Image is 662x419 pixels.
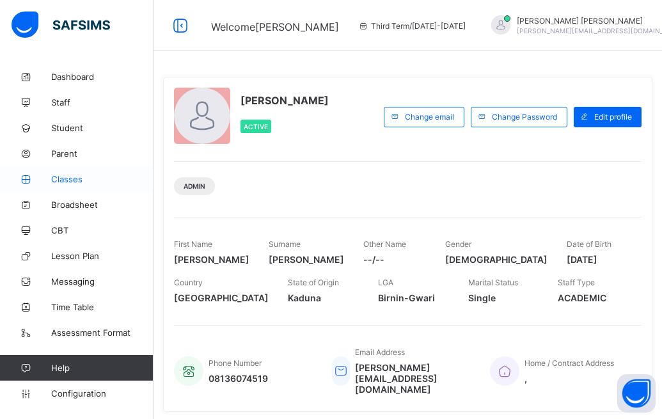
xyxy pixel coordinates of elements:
[174,292,269,303] span: [GEOGRAPHIC_DATA]
[51,251,154,261] span: Lesson Plan
[378,278,393,287] span: LGA
[211,20,339,33] span: Welcome [PERSON_NAME]
[288,278,339,287] span: State of Origin
[51,97,154,107] span: Staff
[358,21,466,31] span: session/term information
[378,292,449,303] span: Birnin-Gwari
[51,388,153,399] span: Configuration
[174,254,249,265] span: [PERSON_NAME]
[51,174,154,184] span: Classes
[355,347,405,357] span: Email Address
[240,94,329,107] span: [PERSON_NAME]
[51,276,154,287] span: Messaging
[468,292,539,303] span: Single
[209,358,262,368] span: Phone Number
[51,302,154,312] span: Time Table
[51,225,154,235] span: CBT
[12,12,110,38] img: safsims
[209,373,268,384] span: 08136074519
[445,254,548,265] span: [DEMOGRAPHIC_DATA]
[558,292,629,303] span: ACADEMIC
[269,239,301,249] span: Surname
[51,72,154,82] span: Dashboard
[567,239,611,249] span: Date of Birth
[184,182,205,190] span: Admin
[51,363,153,373] span: Help
[288,292,359,303] span: Kaduna
[51,148,154,159] span: Parent
[51,200,154,210] span: Broadsheet
[51,123,154,133] span: Student
[355,362,471,395] span: [PERSON_NAME][EMAIL_ADDRESS][DOMAIN_NAME]
[468,278,518,287] span: Marital Status
[558,278,595,287] span: Staff Type
[269,254,344,265] span: [PERSON_NAME]
[244,123,268,130] span: Active
[524,373,614,384] span: ,
[174,239,212,249] span: First Name
[363,254,426,265] span: --/--
[492,112,557,122] span: Change Password
[363,239,406,249] span: Other Name
[405,112,454,122] span: Change email
[524,358,614,368] span: Home / Contract Address
[617,374,656,413] button: Open asap
[567,254,629,265] span: [DATE]
[51,328,154,338] span: Assessment Format
[174,278,203,287] span: Country
[594,112,632,122] span: Edit profile
[445,239,471,249] span: Gender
